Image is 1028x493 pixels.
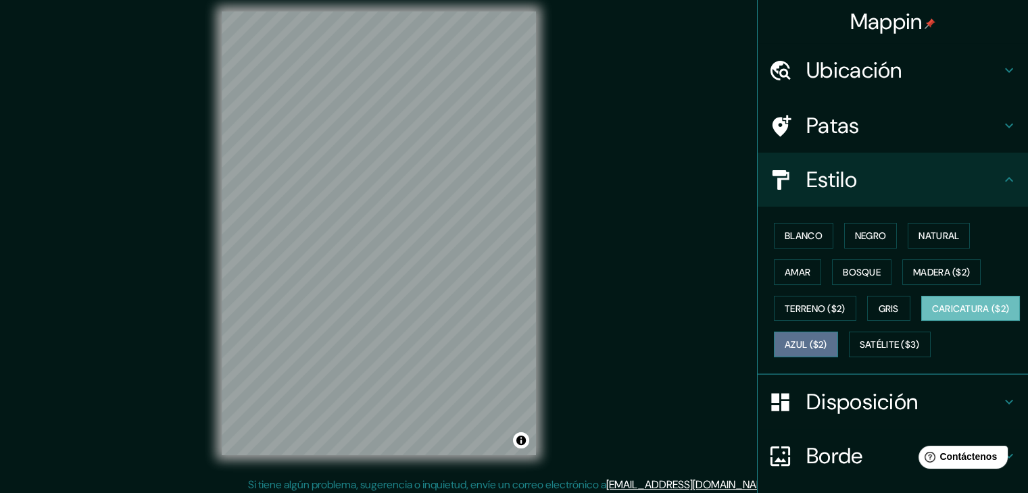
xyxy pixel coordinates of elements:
font: Terreno ($2) [785,303,846,315]
button: Activar o desactivar atribución [513,432,529,448]
button: Caricatura ($2) [921,296,1021,321]
font: Amar [785,266,810,278]
button: Madera ($2) [902,259,981,285]
div: Estilo [758,153,1028,207]
font: Patas [806,111,860,140]
div: Borde [758,429,1028,483]
div: Disposición [758,375,1028,429]
font: Si tiene algún problema, sugerencia o inquietud, envíe un correo electrónico a [248,477,606,492]
button: Terreno ($2) [774,296,856,321]
button: Natural [908,223,970,249]
font: Natural [919,230,959,242]
a: [EMAIL_ADDRESS][DOMAIN_NAME] [606,477,773,492]
font: Negro [855,230,887,242]
font: Madera ($2) [913,266,970,278]
button: Satélite ($3) [849,332,931,357]
font: Disposición [806,388,918,416]
button: Negro [844,223,898,249]
font: Bosque [843,266,881,278]
font: Caricatura ($2) [932,303,1010,315]
font: Azul ($2) [785,339,827,351]
button: Bosque [832,259,891,285]
img: pin-icon.png [925,18,935,29]
div: Ubicación [758,43,1028,97]
button: Azul ($2) [774,332,838,357]
font: Estilo [806,165,857,194]
button: Blanco [774,223,833,249]
button: Gris [867,296,910,321]
font: Mappin [850,7,923,36]
font: Blanco [785,230,823,242]
iframe: Lanzador de widgets de ayuda [908,440,1013,478]
font: Ubicación [806,56,902,84]
div: Patas [758,99,1028,153]
canvas: Mapa [222,11,536,455]
button: Amar [774,259,821,285]
font: Borde [806,442,863,470]
font: Gris [879,303,899,315]
font: Satélite ($3) [860,339,920,351]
